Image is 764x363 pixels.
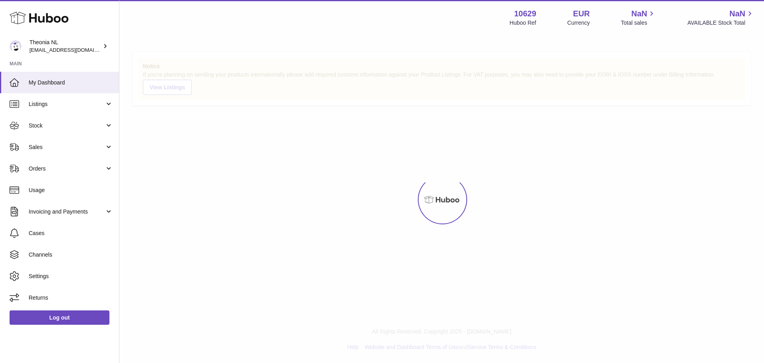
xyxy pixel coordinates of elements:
[729,8,745,19] span: NaN
[29,165,105,173] span: Orders
[29,47,117,53] span: [EMAIL_ADDRESS][DOMAIN_NAME]
[687,19,754,27] span: AVAILABLE Stock Total
[567,19,590,27] div: Currency
[29,230,113,237] span: Cases
[10,310,109,325] a: Log out
[514,8,536,19] strong: 10629
[621,8,656,27] a: NaN Total sales
[29,294,113,302] span: Returns
[29,251,113,259] span: Channels
[510,19,536,27] div: Huboo Ref
[29,39,101,54] div: Theonia NL
[621,19,656,27] span: Total sales
[29,208,105,216] span: Invoicing and Payments
[29,79,113,86] span: My Dashboard
[29,143,105,151] span: Sales
[29,122,105,130] span: Stock
[573,8,590,19] strong: EUR
[29,100,105,108] span: Listings
[687,8,754,27] a: NaN AVAILABLE Stock Total
[10,40,21,52] img: info@wholesomegoods.eu
[29,186,113,194] span: Usage
[631,8,647,19] span: NaN
[29,273,113,280] span: Settings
